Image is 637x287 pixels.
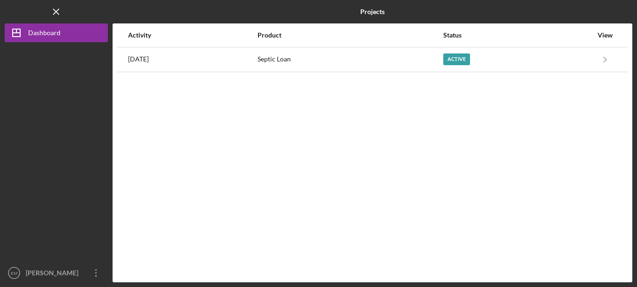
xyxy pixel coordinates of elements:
div: View [593,31,617,39]
div: [PERSON_NAME] [23,264,84,285]
div: Activity [128,31,257,39]
b: Projects [360,8,385,15]
time: 2025-09-25 13:56 [128,55,149,63]
button: Dashboard [5,23,108,42]
div: Status [443,31,592,39]
div: Septic Loan [258,48,442,71]
div: Product [258,31,442,39]
div: Dashboard [28,23,61,45]
button: EM[PERSON_NAME] [5,264,108,282]
div: Active [443,53,470,65]
text: EM [11,271,17,276]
